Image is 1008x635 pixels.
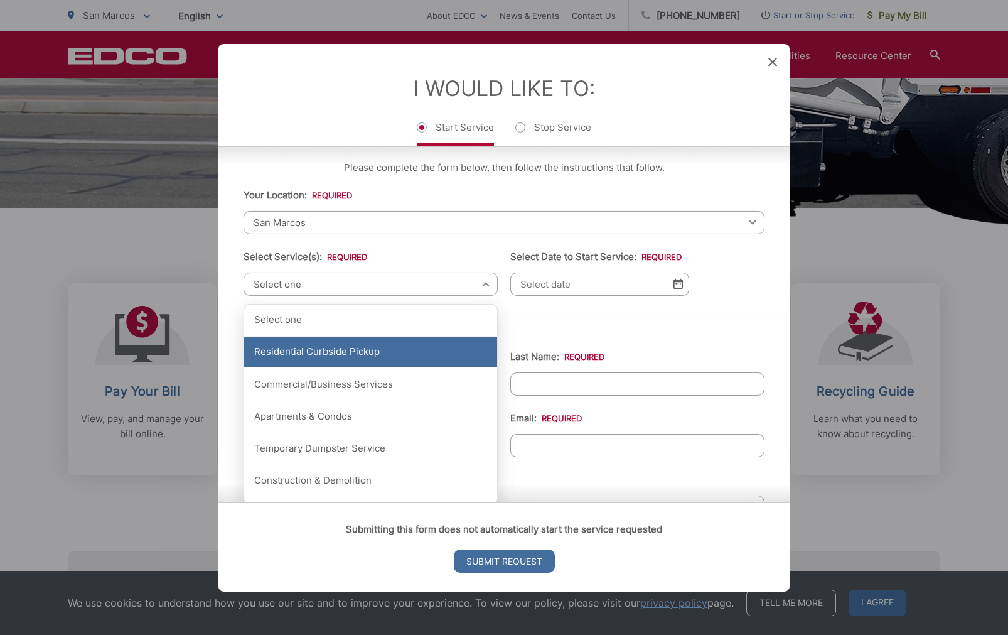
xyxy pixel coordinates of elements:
[244,304,497,335] div: Select one
[244,251,367,262] label: Select Service(s):
[673,278,683,289] img: Select date
[417,121,494,146] label: Start Service
[244,210,764,234] span: San Marcos
[454,550,555,573] input: Submit Request
[244,433,497,464] div: Temporary Dumpster Service
[244,401,497,432] div: Apartments & Condos
[510,350,604,362] label: Last Name:
[346,523,662,535] strong: Submitting this form does not automatically start the service requested
[244,369,497,400] div: Commercial/Business Services
[244,189,352,200] label: Your Location:
[244,160,764,175] p: Please complete the form below, then follow the instructions that follow.
[510,412,582,423] label: Email:
[244,465,497,496] div: Construction & Demolition
[510,251,682,262] label: Select Date to Start Service:
[244,337,497,368] div: Residential Curbside Pickup
[244,272,498,295] span: Select one
[510,272,689,295] input: Select date
[515,121,591,146] label: Stop Service
[413,75,595,100] label: I Would Like To:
